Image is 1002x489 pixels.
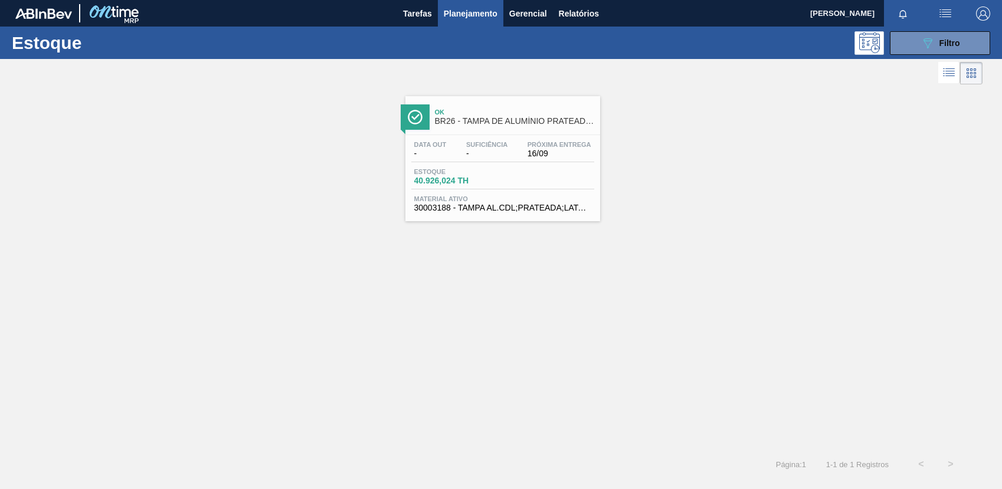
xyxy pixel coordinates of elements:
[408,110,423,124] img: Ícone
[939,38,960,48] span: Filtro
[936,449,965,479] button: >
[509,6,547,21] span: Gerencial
[559,6,599,21] span: Relatórios
[776,460,806,469] span: Página : 1
[397,87,606,221] a: ÍconeOkBR26 - TAMPA DE ALUMÍNIO PRATEADA BALL CDLData out-Suficiência-Próxima Entrega16/09Estoque...
[906,449,936,479] button: <
[435,109,594,116] span: Ok
[414,204,591,212] span: 30003188 - TAMPA AL.CDL;PRATEADA;LATA-AUTOMATICA;
[444,6,497,21] span: Planejamento
[938,6,952,21] img: userActions
[15,8,72,19] img: TNhmsLtSVTkK8tSr43FrP2fwEKptu5GPRR3wAAAABJRU5ErkJggg==
[414,195,591,202] span: Material ativo
[414,176,497,185] span: 40.926,024 TH
[938,62,960,84] div: Visão em Lista
[466,141,507,148] span: Suficiência
[403,6,432,21] span: Tarefas
[528,149,591,158] span: 16/09
[466,149,507,158] span: -
[976,6,990,21] img: Logout
[854,31,884,55] div: Pogramando: nenhum usuário selecionado
[414,149,447,158] span: -
[960,62,983,84] div: Visão em Cards
[890,31,990,55] button: Filtro
[414,168,497,175] span: Estoque
[884,5,922,22] button: Notificações
[824,460,889,469] span: 1 - 1 de 1 Registros
[12,36,185,50] h1: Estoque
[435,117,594,126] span: BR26 - TAMPA DE ALUMÍNIO PRATEADA BALL CDL
[528,141,591,148] span: Próxima Entrega
[414,141,447,148] span: Data out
